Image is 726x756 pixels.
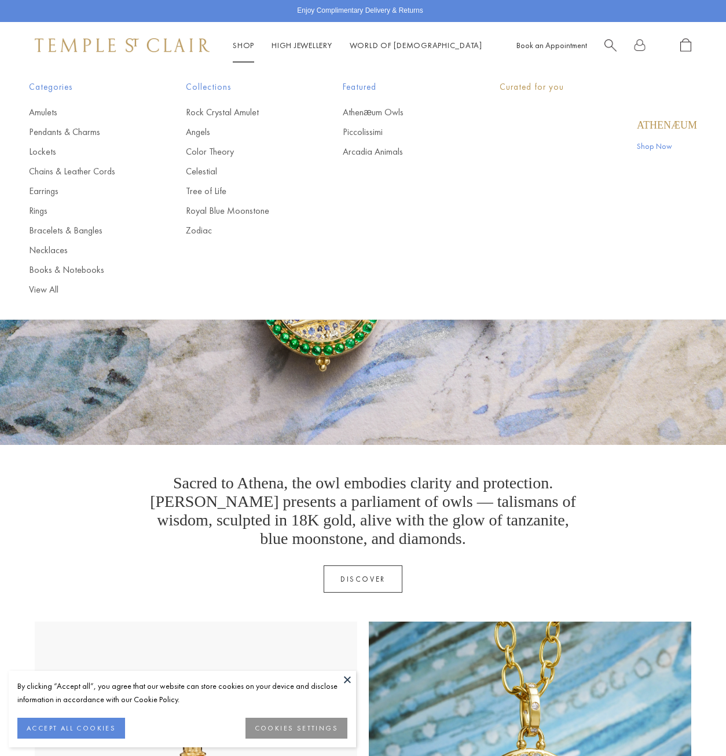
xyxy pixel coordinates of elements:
[245,718,347,739] button: COOKIES SETTINGS
[29,145,140,158] a: Lockets
[29,165,140,178] a: Chains & Leather Cords
[272,40,332,50] a: High JewelleryHigh Jewellery
[343,80,453,94] span: Featured
[233,40,254,50] a: ShopShop
[186,126,296,138] a: Angels
[186,185,296,198] a: Tree of Life
[516,40,587,50] a: Book an Appointment
[29,204,140,217] a: Rings
[17,680,347,706] div: By clicking “Accept all”, you agree that our website can store cookies on your device and disclos...
[186,145,296,158] a: Color Theory
[29,126,140,138] a: Pendants & Charms
[233,38,482,53] nav: Main navigation
[35,38,210,52] img: Temple St. Clair
[186,80,296,94] span: Collections
[680,38,691,53] a: Open Shopping Bag
[29,283,140,296] a: View All
[29,244,140,257] a: Necklaces
[500,80,697,94] p: Curated for you
[343,126,453,138] a: Piccolissimi
[146,474,580,548] p: Sacred to Athena, the owl embodies clarity and protection. [PERSON_NAME] presents a parliament of...
[297,5,423,17] p: Enjoy Complimentary Delivery & Returns
[343,106,453,119] a: Athenæum Owls
[350,40,482,50] a: World of [DEMOGRAPHIC_DATA]World of [DEMOGRAPHIC_DATA]
[186,165,296,178] a: Celestial
[17,718,125,739] button: ACCEPT ALL COOKIES
[29,106,140,119] a: Amulets
[637,119,697,132] a: Athenæum
[186,224,296,237] a: Zodiac
[343,145,453,158] a: Arcadia Animals
[637,140,697,152] a: Shop Now
[604,38,617,53] a: Search
[186,204,296,217] a: Royal Blue Moonstone
[29,264,140,276] a: Books & Notebooks
[186,106,296,119] a: Rock Crystal Amulet
[29,185,140,198] a: Earrings
[29,80,140,94] span: Categories
[29,224,140,237] a: Bracelets & Bangles
[324,565,402,593] a: Discover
